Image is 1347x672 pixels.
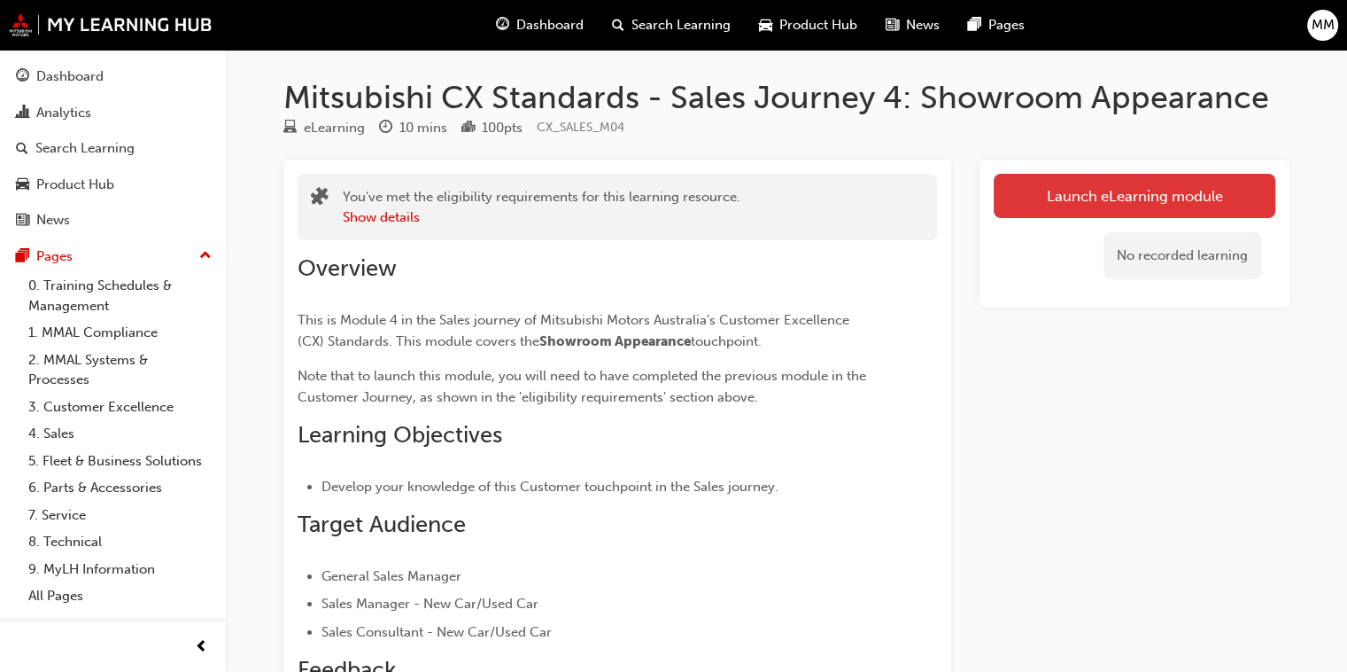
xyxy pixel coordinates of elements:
[631,15,731,35] span: Search Learning
[283,117,365,139] div: Type
[16,141,28,157] span: search-icon
[1312,15,1335,35] span: MM
[195,637,208,659] span: prev-icon
[7,132,219,165] a: Search Learning
[612,14,624,36] span: search-icon
[745,7,871,43] a: car-iconProduct Hub
[598,7,745,43] a: search-iconSearch Learning
[298,254,397,282] span: Overview
[7,168,219,201] a: Product Hub
[16,105,29,121] span: chart-icon
[7,97,219,129] a: Analytics
[954,7,1039,43] a: pages-iconPages
[21,420,219,448] a: 4. Sales
[1307,10,1338,41] button: MM
[482,118,523,138] div: 100 pts
[539,333,691,349] span: Showroom Appearance
[36,66,104,87] div: Dashboard
[36,210,70,231] div: News
[21,528,219,556] a: 8. Technical
[321,596,538,612] span: Sales Manager - New Car/Used Car
[304,118,365,138] div: eLearning
[16,69,29,85] span: guage-icon
[461,117,523,139] div: Points
[7,240,219,273] button: Pages
[988,15,1025,35] span: Pages
[343,187,740,227] div: You've met the eligibility requirements for this learning resource.
[21,347,219,394] a: 2. MMAL Systems & Processes
[537,120,624,135] span: Learning resource code
[461,121,475,137] span: podium-icon
[871,7,954,43] a: news-iconNews
[379,121,392,137] span: clock-icon
[906,15,940,35] span: News
[21,474,219,502] a: 6. Parts & Accessories
[516,15,584,35] span: Dashboard
[343,207,420,228] button: Show details
[298,511,466,538] span: Target Audience
[321,624,552,640] span: Sales Consultant - New Car/Used Car
[21,394,219,421] a: 3. Customer Excellence
[298,312,853,349] span: This is Module 4 in the Sales journey of Mitsubishi Motors Australia's Customer Excellence (CX) S...
[994,174,1275,218] a: Launch eLearning module
[21,582,219,610] a: All Pages
[496,14,509,36] span: guage-icon
[16,213,29,229] span: news-icon
[199,245,212,268] span: up-icon
[7,60,219,93] a: Dashboard
[283,121,297,137] span: learningResourceType_ELEARNING-icon
[36,246,73,267] div: Pages
[7,57,219,240] button: DashboardAnalyticsSearch LearningProduct HubNews
[7,204,219,237] a: News
[21,272,219,319] a: 0. Training Schedules & Management
[283,78,1289,117] h1: Mitsubishi CX Standards - Sales Journey 4: Showroom Appearance
[36,175,114,195] div: Product Hub
[379,117,447,139] div: Duration
[886,14,899,36] span: news-icon
[21,319,219,347] a: 1. MMAL Compliance
[298,368,870,405] span: Note that to launch this module, you will need to have completed the previous module in the Custo...
[1103,232,1261,279] div: No recorded learning
[311,189,329,209] span: puzzle-icon
[21,556,219,583] a: 9. MyLH Information
[691,333,762,349] span: touchpoint.
[321,479,778,495] span: Develop your knowledge of this Customer touchpoint in the Sales journey.
[21,448,219,475] a: 5. Fleet & Business Solutions
[16,177,29,193] span: car-icon
[968,14,981,36] span: pages-icon
[779,15,857,35] span: Product Hub
[399,118,447,138] div: 10 mins
[759,14,772,36] span: car-icon
[21,502,219,529] a: 7. Service
[16,249,29,265] span: pages-icon
[35,138,135,159] div: Search Learning
[9,13,213,36] img: mmal
[36,103,91,123] div: Analytics
[321,568,461,584] span: General Sales Manager
[298,421,502,449] span: Learning Objectives
[482,7,598,43] a: guage-iconDashboard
